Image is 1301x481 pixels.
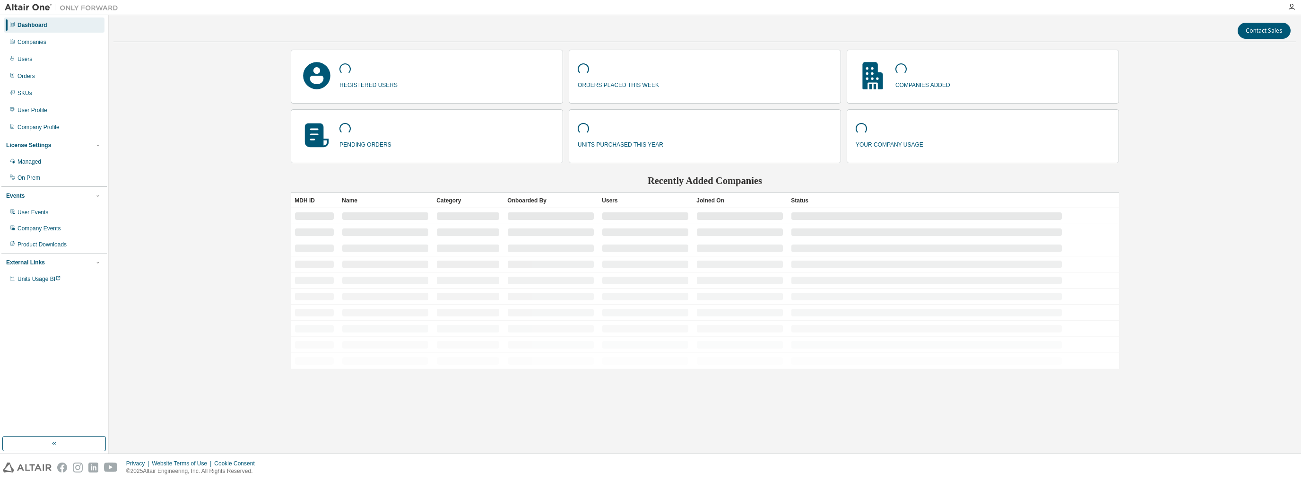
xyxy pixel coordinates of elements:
[104,463,118,472] img: youtube.svg
[17,55,32,63] div: Users
[17,72,35,80] div: Orders
[17,123,60,131] div: Company Profile
[17,276,61,282] span: Units Usage BI
[342,193,429,208] div: Name
[3,463,52,472] img: altair_logo.svg
[339,79,398,89] p: registered users
[126,460,152,467] div: Privacy
[436,193,500,208] div: Category
[295,193,334,208] div: MDH ID
[602,193,689,208] div: Users
[6,259,45,266] div: External Links
[17,21,47,29] div: Dashboard
[339,138,391,149] p: pending orders
[507,193,594,208] div: Onboarded By
[73,463,83,472] img: instagram.svg
[895,79,950,89] p: companies added
[17,209,48,216] div: User Events
[57,463,67,472] img: facebook.svg
[291,175,1119,187] h2: Recently Added Companies
[17,106,47,114] div: User Profile
[5,3,123,12] img: Altair One
[152,460,214,467] div: Website Terms of Use
[214,460,260,467] div: Cookie Consent
[88,463,98,472] img: linkedin.svg
[578,79,659,89] p: orders placed this week
[6,141,51,149] div: License Settings
[696,193,783,208] div: Joined On
[17,38,46,46] div: Companies
[17,225,61,232] div: Company Events
[578,138,663,149] p: units purchased this year
[17,174,40,182] div: On Prem
[17,158,41,166] div: Managed
[6,192,25,200] div: Events
[17,89,32,97] div: SKUs
[126,467,260,475] p: © 2025 Altair Engineering, Inc. All Rights Reserved.
[791,193,1062,208] div: Status
[1238,23,1291,39] button: Contact Sales
[17,241,67,248] div: Product Downloads
[856,138,923,149] p: your company usage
